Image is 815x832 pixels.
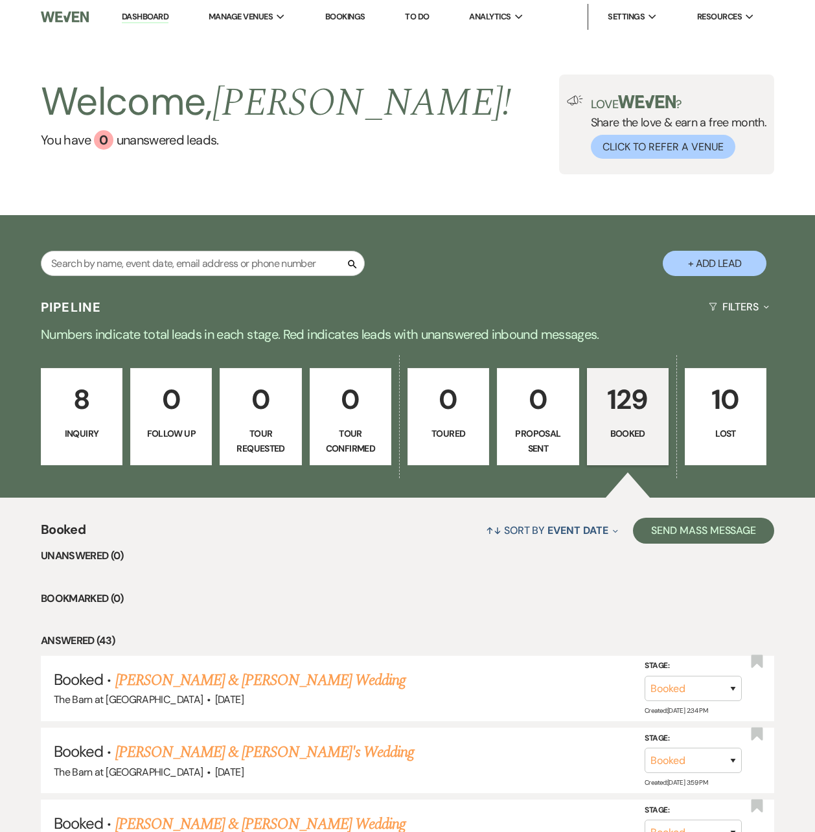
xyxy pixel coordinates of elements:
[645,778,707,787] span: Created: [DATE] 3:59 PM
[587,368,669,465] a: 129Booked
[54,741,103,761] span: Booked
[595,426,660,441] p: Booked
[209,10,273,23] span: Manage Venues
[697,10,742,23] span: Resources
[497,368,579,465] a: 0Proposal Sent
[122,11,168,23] a: Dashboard
[407,368,489,465] a: 0Toured
[94,130,113,150] div: 0
[486,524,501,537] span: ↑↓
[595,378,660,421] p: 129
[608,10,645,23] span: Settings
[41,75,512,130] h2: Welcome,
[41,251,365,276] input: Search by name, event date, email address or phone number
[591,135,735,159] button: Click to Refer a Venue
[115,741,415,764] a: [PERSON_NAME] & [PERSON_NAME]'s Wedding
[215,693,244,706] span: [DATE]
[583,95,767,159] div: Share the love & earn a free month.
[663,251,766,276] button: + Add Lead
[693,426,758,441] p: Lost
[481,513,623,548] button: Sort By Event Date
[685,368,766,465] a: 10Lost
[505,426,570,456] p: Proposal Sent
[54,765,203,779] span: The Barn at [GEOGRAPHIC_DATA]
[567,95,583,106] img: loud-speaker-illustration.svg
[130,368,212,465] a: 0Follow Up
[405,11,429,22] a: To Do
[41,520,86,548] span: Booked
[41,632,774,649] li: Answered (43)
[228,378,293,421] p: 0
[49,378,114,421] p: 8
[416,378,481,421] p: 0
[115,669,406,692] a: [PERSON_NAME] & [PERSON_NAME] Wedding
[41,3,89,30] img: Weven Logo
[310,368,391,465] a: 0Tour Confirmed
[41,368,122,465] a: 8Inquiry
[633,518,774,544] button: Send Mass Message
[591,95,767,110] p: Love ?
[54,669,103,689] span: Booked
[645,803,742,818] label: Stage:
[318,378,383,421] p: 0
[505,378,570,421] p: 0
[704,290,774,324] button: Filters
[645,659,742,673] label: Stage:
[220,368,301,465] a: 0Tour Requested
[215,765,244,779] span: [DATE]
[228,426,293,456] p: Tour Requested
[54,693,203,706] span: The Barn at [GEOGRAPHIC_DATA]
[41,298,102,316] h3: Pipeline
[318,426,383,456] p: Tour Confirmed
[212,73,512,133] span: [PERSON_NAME] !
[49,426,114,441] p: Inquiry
[139,426,203,441] p: Follow Up
[325,11,365,22] a: Bookings
[41,130,512,150] a: You have 0 unanswered leads.
[469,10,511,23] span: Analytics
[41,548,774,564] li: Unanswered (0)
[618,95,676,108] img: weven-logo-green.svg
[645,732,742,746] label: Stage:
[645,706,707,715] span: Created: [DATE] 2:34 PM
[693,378,758,421] p: 10
[139,378,203,421] p: 0
[416,426,481,441] p: Toured
[547,524,608,537] span: Event Date
[41,590,774,607] li: Bookmarked (0)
